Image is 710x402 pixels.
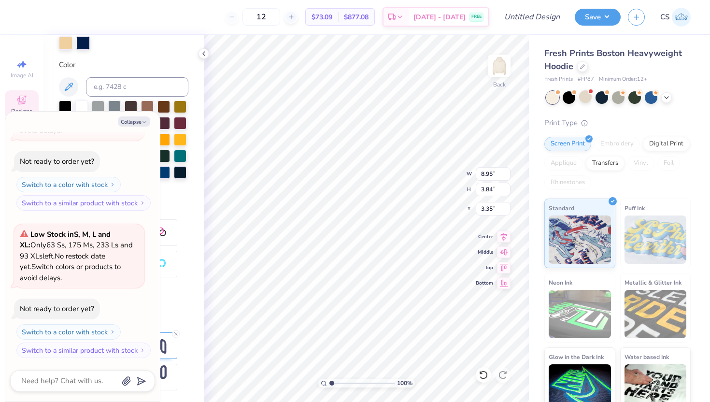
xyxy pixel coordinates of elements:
a: CS [660,8,691,27]
span: No restock date yet. [20,251,105,272]
span: Puff Ink [625,203,645,213]
div: Not ready to order yet? [20,157,94,166]
div: Embroidery [594,137,640,151]
div: Foil [657,156,680,171]
img: Metallic & Glitter Ink [625,290,687,338]
span: Only 63 Ss, 175 Ms, 233 Ls and 93 XLs left. Switch colors or products to avoid delays. [20,230,133,283]
button: Switch to a color with stock [16,324,121,340]
img: Puff Ink [625,215,687,264]
span: Image AI [11,72,33,79]
button: Collapse [118,116,150,127]
span: Metallic & Glitter Ink [625,277,682,287]
img: Switch to a color with stock [110,182,115,187]
span: $877.08 [344,12,369,22]
img: Switch to a color with stock [110,329,115,335]
div: Rhinestones [544,175,591,190]
span: $73.09 [312,12,332,22]
span: Standard [549,203,574,213]
div: Back [493,80,506,89]
img: Neon Ink [549,290,611,338]
span: Top [476,264,493,271]
span: Water based Ink [625,352,669,362]
img: Standard [549,215,611,264]
div: Transfers [586,156,625,171]
img: Switch to a similar product with stock [140,200,145,206]
span: # FP87 [578,75,594,84]
span: Only 85 Ss, 244 Ms, 222 Ls and 87 XLs left. Switch colors or products to avoid delays. [20,82,133,135]
button: Switch to a similar product with stock [16,343,151,358]
input: e.g. 7428 c [86,77,188,97]
span: Minimum Order: 12 + [599,75,647,84]
span: Center [476,233,493,240]
span: Fresh Prints Boston Heavyweight Hoodie [544,47,682,72]
span: Bottom [476,280,493,287]
div: Vinyl [627,156,654,171]
span: CS [660,12,669,23]
div: Screen Print [544,137,591,151]
input: – – [242,8,280,26]
span: Neon Ink [549,277,572,287]
img: Back [490,56,509,75]
img: Caley Stein [672,8,691,27]
div: Color [59,59,188,71]
button: Switch to a similar product with stock [16,195,151,211]
span: FREE [471,14,482,20]
span: 100 % [397,379,412,388]
div: Print Type [544,117,691,129]
span: Middle [476,249,493,256]
button: Save [575,9,621,26]
strong: Low Stock in S, M, L and XL : [20,230,111,250]
span: Glow in the Dark Ink [549,352,604,362]
button: Switch to a color with stock [16,177,121,192]
div: Applique [544,156,583,171]
span: Designs [11,107,32,115]
img: Switch to a similar product with stock [140,347,145,353]
input: Untitled Design [497,7,568,27]
div: Digital Print [643,137,690,151]
span: [DATE] - [DATE] [413,12,466,22]
span: Fresh Prints [544,75,573,84]
div: Not ready to order yet? [20,304,94,314]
